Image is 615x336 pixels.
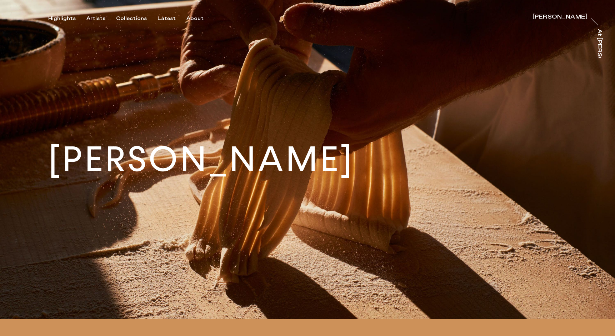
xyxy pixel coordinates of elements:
div: Artists [86,15,105,22]
button: Collections [116,15,157,22]
div: Highlights [48,15,76,22]
h1: [PERSON_NAME] [48,142,354,177]
button: Highlights [48,15,86,22]
div: Latest [157,15,176,22]
button: Latest [157,15,186,22]
button: About [186,15,214,22]
a: At [PERSON_NAME] [596,29,603,58]
div: Collections [116,15,147,22]
button: Artists [86,15,116,22]
div: About [186,15,204,22]
div: At [PERSON_NAME] [596,29,602,93]
a: [PERSON_NAME] [532,14,587,21]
